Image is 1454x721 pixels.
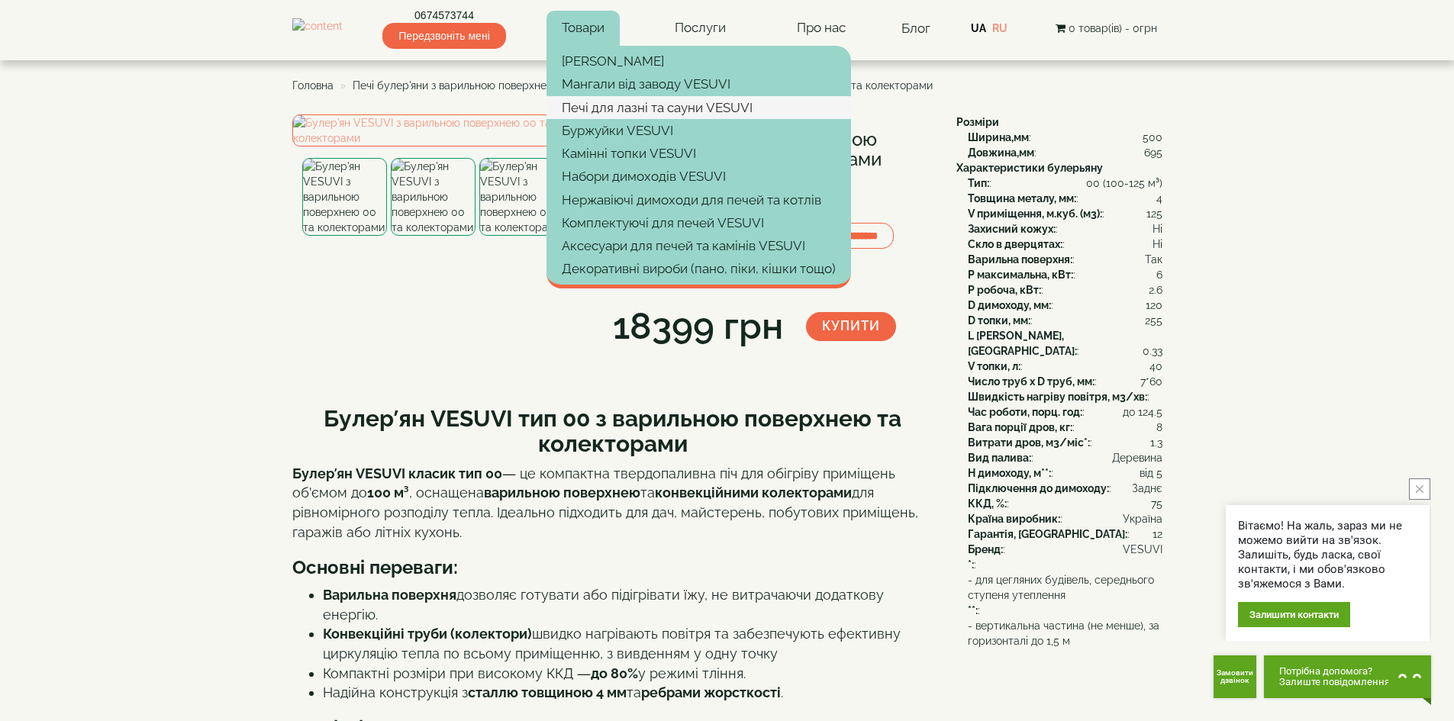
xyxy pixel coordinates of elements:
span: 695 [1144,145,1162,160]
a: Набори димоходів VESUVI [546,165,851,188]
a: Камінні топки VESUVI [546,142,851,165]
div: : [968,557,1162,572]
b: Булер’ян VESUVI тип 00 з варильною поверхнею та колекторами [324,405,901,457]
span: 40 [1149,359,1162,374]
div: Вітаємо! На жаль, зараз ми не можемо вийти на зв'язок. Залишіть, будь ласка, свої контакти, і ми ... [1238,519,1417,591]
div: : [968,191,1162,206]
img: content [292,18,343,37]
div: : [968,526,1162,542]
a: Мангали від заводу VESUVI [546,72,851,95]
span: 125 [1146,206,1162,221]
b: H димоходу, м**: [968,467,1051,479]
span: Ні [1153,221,1162,237]
b: Швидкість нагріву повітря, м3/хв: [968,391,1147,403]
b: Бренд: [968,543,1003,555]
a: Печі для лазні та сауни VESUVI [546,96,851,119]
button: Get Call button [1214,655,1256,698]
span: 255 [1145,313,1162,328]
b: L [PERSON_NAME], [GEOGRAPHIC_DATA]: [968,330,1077,357]
span: Замовити дзвінок [1214,669,1256,684]
b: D димоходу, мм: [968,299,1051,311]
li: швидко нагрівають повітря та забезпечують ефективну циркуляцію тепла по всьому приміщенню, з вивд... [323,624,933,663]
span: 00 (100-125 м³) [1086,175,1162,191]
img: Булер'ян VESUVI з варильною поверхнею 00 та колекторами [391,158,476,236]
div: : [968,389,1162,404]
div: : [968,237,1162,252]
button: close button [1409,478,1430,500]
a: Про нас [782,11,861,46]
div: : [968,496,1162,511]
b: P робоча, кВт: [968,284,1041,296]
div: Залишити контакти [1238,602,1350,627]
div: : [968,404,1162,420]
b: ККД, %: [968,497,1007,510]
div: : [968,420,1162,435]
b: V топки, л: [968,360,1020,372]
div: : [968,298,1162,313]
b: Вага порції дров, кг: [968,421,1072,433]
strong: Булер’ян VESUVI класик тип 00 [292,465,502,481]
a: Блог [901,21,930,36]
button: Chat button [1264,655,1431,698]
a: Товари [546,11,620,46]
div: : [968,572,1162,618]
button: 0 товар(ів) - 0грн [1051,20,1162,37]
div: : [968,313,1162,328]
span: 8 [1156,420,1162,435]
a: Буржуйки VESUVI [546,119,851,142]
span: Передзвоніть мені [382,23,505,49]
div: : [968,481,1162,496]
div: : [968,450,1162,465]
div: : [968,374,1162,389]
img: Булер'ян VESUVI з варильною поверхнею 00 та колекторами [479,158,564,236]
a: Головна [292,79,334,92]
strong: Варильна поверхня [323,587,456,603]
p: — це компактна твердопаливна піч для обігріву приміщень об'ємом до , оснащена та для рівномірного... [292,464,933,542]
span: 4.5 [1148,404,1162,420]
b: Скло в дверцятах: [968,238,1062,250]
span: Україна [1123,511,1162,526]
span: 120 [1146,298,1162,313]
b: Основні переваги: [292,556,458,578]
strong: сталлю товщиною 4 мм [468,684,627,700]
li: Надійна конструкція з та . [323,683,933,703]
b: Захисний кожух: [968,223,1056,235]
strong: варильною поверхнею [484,484,640,501]
li: Компактні розміри при високому ККД — у режимі тління. [323,664,933,684]
div: : [968,465,1162,481]
b: Довжина,мм [968,146,1034,159]
strong: 100 м³ [367,484,409,501]
b: Витрати дров, м3/міс*: [968,436,1090,449]
span: - для цегляних будівель, середнього ступеня утеплення [968,572,1162,603]
b: P максимальна, кВт: [968,269,1073,281]
b: D топки, мм: [968,314,1030,327]
a: Нержавіючі димоходи для печей та котлів [546,188,851,211]
strong: до 80% [591,665,638,681]
a: Послуги [659,11,741,46]
div: : [968,130,1162,145]
button: Купити [806,312,896,341]
div: : [968,221,1162,237]
b: Час роботи, порц. год: [968,406,1082,418]
b: Підключення до димоходу: [968,482,1109,494]
img: Булер'ян VESUVI з варильною поверхнею 00 та колекторами [292,114,613,146]
a: Комплектуючі для печей VESUVI [546,211,851,234]
b: Товщина металу, мм: [968,192,1076,204]
span: 1.3 [1150,435,1162,450]
div: : [968,145,1162,160]
a: Декоративні вироби (пано, піки, кішки тощо) [546,257,851,280]
div: : [968,175,1162,191]
li: дозволяє готувати або підігрівати їжу, не витрачаючи додаткову енергію. [323,585,933,624]
span: 0 товар(ів) - 0грн [1069,22,1157,34]
span: - вертикальна частина (не менше), за горизонталі до 1,5 м [968,618,1162,649]
div: : [968,359,1162,374]
div: : [968,206,1162,221]
span: 0.33 [1143,343,1162,359]
span: Так [1145,252,1162,267]
a: Печі булер'яни з варильною поверхнею VESUVI [353,79,598,92]
b: Характеристики булерьяну [956,162,1103,174]
b: Тип: [968,177,989,189]
span: Заднє [1132,481,1162,496]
